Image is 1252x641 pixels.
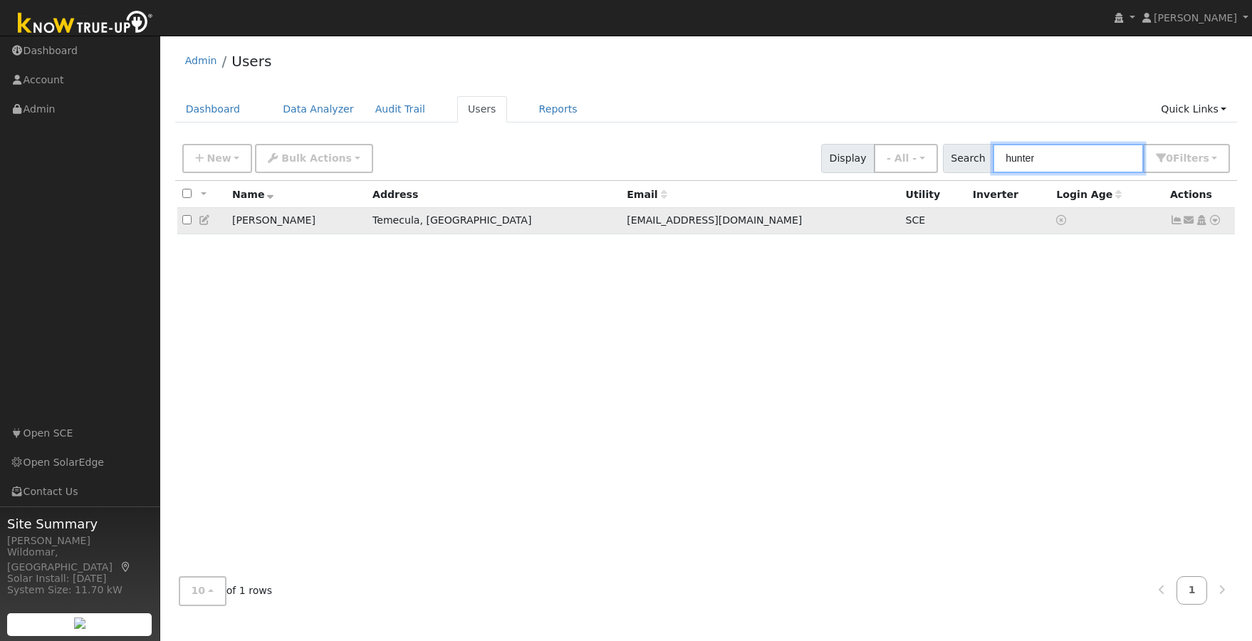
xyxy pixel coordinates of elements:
a: Reports [528,96,588,123]
a: Other actions [1209,213,1221,228]
span: Days since last login [1056,189,1122,200]
span: [PERSON_NAME] [1154,12,1237,24]
span: New [207,152,231,164]
div: Wildomar, [GEOGRAPHIC_DATA] [7,545,152,575]
span: Site Summary [7,514,152,533]
td: Temecula, [GEOGRAPHIC_DATA] [367,208,622,234]
a: No login access [1056,214,1069,226]
a: Users [457,96,507,123]
div: Address [372,187,617,202]
a: Show Graph [1170,214,1183,226]
a: 1 [1177,576,1208,604]
span: [EMAIL_ADDRESS][DOMAIN_NAME] [627,214,802,226]
input: Search [993,144,1144,173]
a: Edit User [199,214,212,226]
span: SCE [906,214,926,226]
span: Bulk Actions [281,152,352,164]
span: 10 [192,585,206,596]
a: Dashboard [175,96,251,123]
img: retrieve [74,617,85,629]
span: s [1203,152,1209,164]
a: Data Analyzer [272,96,365,123]
div: Utility [906,187,963,202]
button: 10 [179,576,226,605]
td: [PERSON_NAME] [227,208,367,234]
div: Inverter [973,187,1047,202]
span: Name [232,189,274,200]
a: Map [120,561,132,573]
div: Solar Install: [DATE] [7,571,152,586]
button: 0Filters [1143,144,1230,173]
a: jhunter@futureceuticals.com [1183,213,1196,228]
button: New [182,144,253,173]
div: [PERSON_NAME] [7,533,152,548]
button: - All - [874,144,938,173]
a: Login As [1195,214,1208,226]
span: Filter [1173,152,1209,164]
span: Search [943,144,993,173]
a: Admin [185,55,217,66]
div: System Size: 11.70 kW [7,583,152,598]
span: Email [627,189,667,200]
a: Audit Trail [365,96,436,123]
span: Display [821,144,875,173]
span: of 1 rows [179,576,273,605]
img: Know True-Up [11,8,160,40]
a: Quick Links [1150,96,1237,123]
div: Actions [1170,187,1230,202]
button: Bulk Actions [255,144,372,173]
a: Users [231,53,271,70]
